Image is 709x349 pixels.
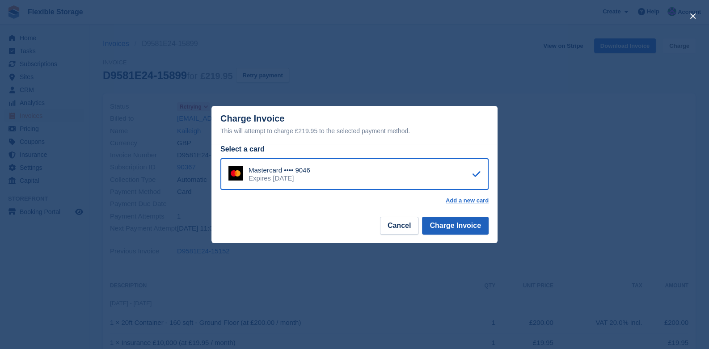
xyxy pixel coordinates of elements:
[220,114,489,136] div: Charge Invoice
[249,166,310,174] div: Mastercard •••• 9046
[686,9,700,23] button: close
[249,174,310,182] div: Expires [DATE]
[220,144,489,155] div: Select a card
[220,126,489,136] div: This will attempt to charge £219.95 to the selected payment method.
[228,166,243,181] img: Mastercard Logo
[380,217,418,235] button: Cancel
[446,197,489,204] a: Add a new card
[422,217,489,235] button: Charge Invoice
